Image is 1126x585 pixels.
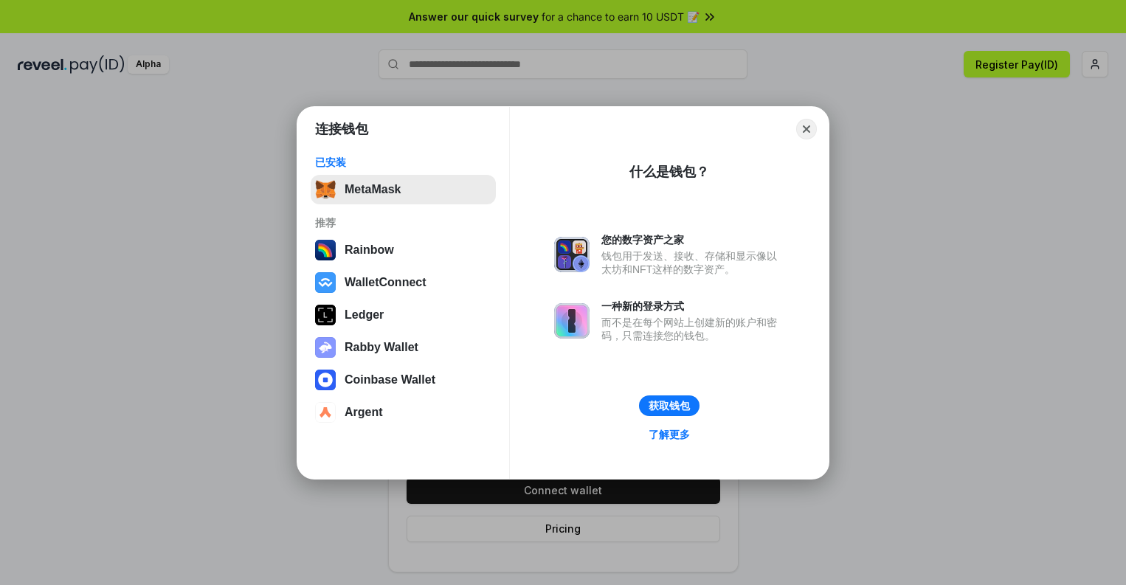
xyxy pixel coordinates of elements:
button: MetaMask [311,175,496,204]
div: Argent [345,406,383,419]
div: 了解更多 [649,428,690,441]
button: Coinbase Wallet [311,365,496,395]
button: 获取钱包 [639,395,700,416]
div: Rabby Wallet [345,341,418,354]
img: svg+xml,%3Csvg%20width%3D%22120%22%20height%3D%22120%22%20viewBox%3D%220%200%20120%20120%22%20fil... [315,240,336,260]
div: 获取钱包 [649,399,690,412]
div: 而不是在每个网站上创建新的账户和密码，只需连接您的钱包。 [601,316,784,342]
div: 什么是钱包？ [629,163,709,181]
img: svg+xml,%3Csvg%20width%3D%2228%22%20height%3D%2228%22%20viewBox%3D%220%200%2028%2028%22%20fill%3D... [315,402,336,423]
img: svg+xml,%3Csvg%20xmlns%3D%22http%3A%2F%2Fwww.w3.org%2F2000%2Fsvg%22%20fill%3D%22none%22%20viewBox... [315,337,336,358]
div: 推荐 [315,216,491,229]
button: Rabby Wallet [311,333,496,362]
img: svg+xml,%3Csvg%20width%3D%2228%22%20height%3D%2228%22%20viewBox%3D%220%200%2028%2028%22%20fill%3D... [315,370,336,390]
div: WalletConnect [345,276,426,289]
div: Ledger [345,308,384,322]
div: MetaMask [345,183,401,196]
button: Close [796,119,817,139]
div: 一种新的登录方式 [601,300,784,313]
img: svg+xml,%3Csvg%20xmlns%3D%22http%3A%2F%2Fwww.w3.org%2F2000%2Fsvg%22%20fill%3D%22none%22%20viewBox... [554,237,590,272]
div: 钱包用于发送、接收、存储和显示像以太坊和NFT这样的数字资产。 [601,249,784,276]
button: Rainbow [311,235,496,265]
div: Rainbow [345,243,394,257]
div: Coinbase Wallet [345,373,435,387]
h1: 连接钱包 [315,120,368,138]
img: svg+xml,%3Csvg%20fill%3D%22none%22%20height%3D%2233%22%20viewBox%3D%220%200%2035%2033%22%20width%... [315,179,336,200]
img: svg+xml,%3Csvg%20xmlns%3D%22http%3A%2F%2Fwww.w3.org%2F2000%2Fsvg%22%20width%3D%2228%22%20height%3... [315,305,336,325]
img: svg+xml,%3Csvg%20xmlns%3D%22http%3A%2F%2Fwww.w3.org%2F2000%2Fsvg%22%20fill%3D%22none%22%20viewBox... [554,303,590,339]
button: Argent [311,398,496,427]
img: svg+xml,%3Csvg%20width%3D%2228%22%20height%3D%2228%22%20viewBox%3D%220%200%2028%2028%22%20fill%3D... [315,272,336,293]
div: 已安装 [315,156,491,169]
button: Ledger [311,300,496,330]
button: WalletConnect [311,268,496,297]
div: 您的数字资产之家 [601,233,784,246]
a: 了解更多 [640,425,699,444]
